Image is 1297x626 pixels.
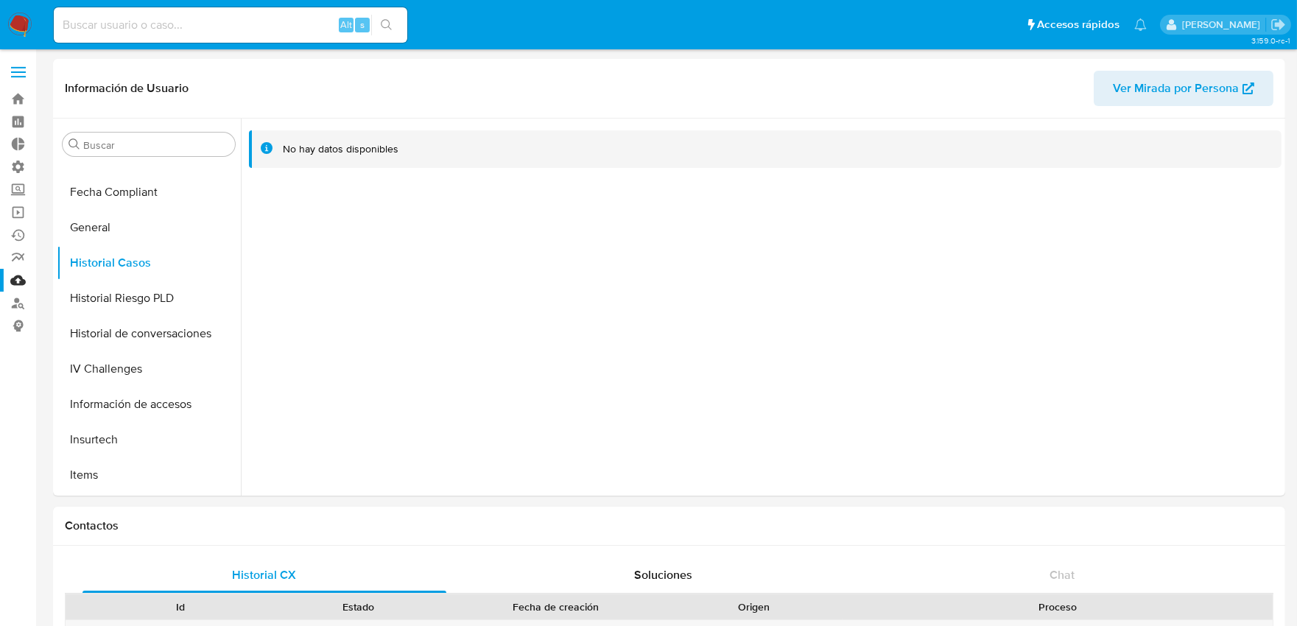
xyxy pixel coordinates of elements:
h1: Contactos [65,518,1273,533]
input: Buscar usuario o caso... [54,15,407,35]
span: Soluciones [634,566,692,583]
span: Accesos rápidos [1037,17,1120,32]
span: Chat [1050,566,1075,583]
h1: Información de Usuario [65,81,189,96]
div: Fecha de creación [457,599,654,614]
button: Información de accesos [57,387,241,422]
input: Buscar [83,138,229,152]
button: Fecha Compliant [57,175,241,210]
span: Ver Mirada por Persona [1113,71,1239,106]
button: IV Challenges [57,351,241,387]
button: Buscar [68,138,80,150]
div: Estado [280,599,437,614]
button: Ver Mirada por Persona [1094,71,1273,106]
button: Insurtech [57,422,241,457]
div: Proceso [853,599,1262,614]
span: s [360,18,365,32]
a: Salir [1270,17,1286,32]
button: Historial Riesgo PLD [57,281,241,316]
div: Id [102,599,259,614]
span: Historial CX [232,566,296,583]
a: Notificaciones [1134,18,1147,31]
div: Origen [675,599,832,614]
button: Historial de conversaciones [57,316,241,351]
button: Historial Casos [57,245,241,281]
button: KYC [57,493,241,528]
button: General [57,210,241,245]
button: Items [57,457,241,493]
p: sandra.chabay@mercadolibre.com [1182,18,1265,32]
button: search-icon [371,15,401,35]
span: Alt [340,18,352,32]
